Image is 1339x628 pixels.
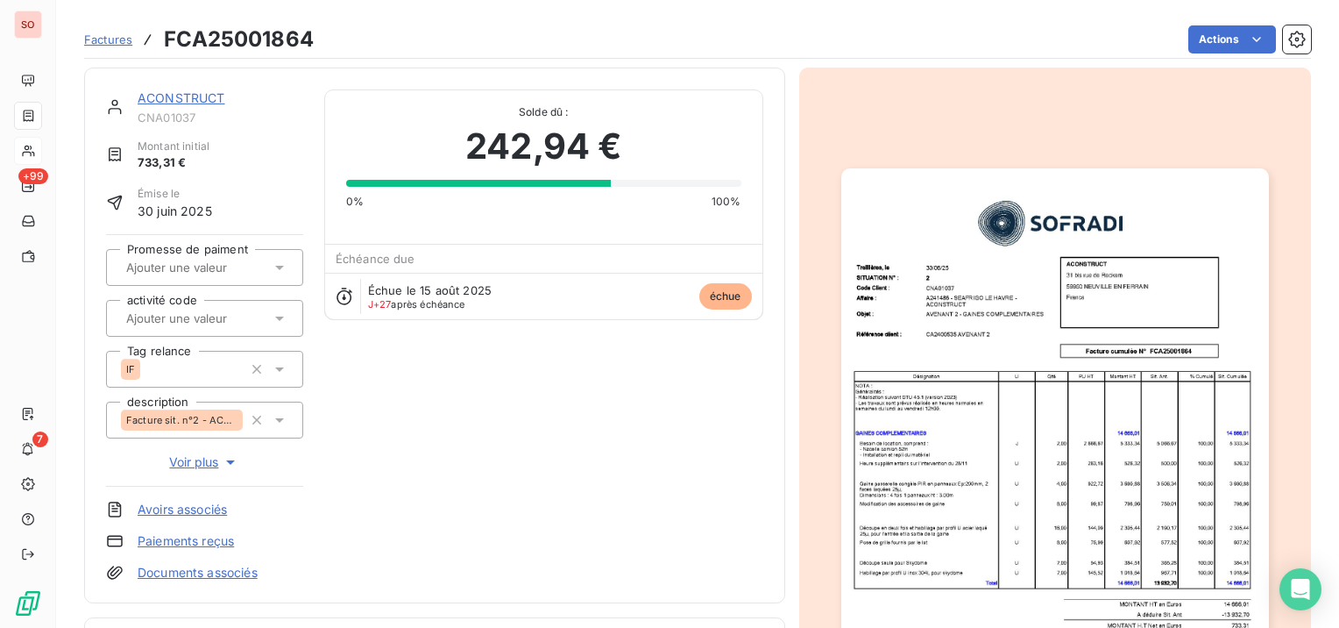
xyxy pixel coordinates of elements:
button: Voir plus [106,453,303,472]
a: Factures [84,31,132,48]
span: Solde dû : [346,104,741,120]
input: Ajouter une valeur [124,260,301,275]
a: Documents associés [138,564,258,582]
a: Paiements reçus [138,532,234,550]
span: Voir plus [169,453,239,471]
div: SO [14,11,42,39]
a: Avoirs associés [138,501,227,518]
span: Échéance due [336,252,415,266]
span: 7 [32,432,48,447]
img: Logo LeanPay [14,589,42,617]
span: après échéance [368,299,465,310]
span: Montant initial [138,139,209,154]
input: Ajouter une valeur [124,310,301,326]
button: Actions [1188,25,1276,54]
span: Facture sit. n°2 - ACONSTRUCT [126,415,237,425]
span: 30 juin 2025 [138,202,212,220]
span: Factures [84,32,132,46]
span: échue [699,283,752,310]
span: 242,94 € [465,120,621,173]
span: +99 [18,168,48,184]
span: 0% [346,194,364,210]
span: 733,31 € [138,154,209,172]
span: J+27 [368,298,392,310]
span: IF [126,364,135,375]
span: CNA01037 [138,111,303,125]
a: ACONSTRUCT [138,90,225,105]
span: 100% [712,194,741,210]
h3: FCA25001864 [164,24,314,55]
span: Échue le 15 août 2025 [368,283,492,297]
span: Émise le [138,186,212,202]
div: Open Intercom Messenger [1279,568,1321,610]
